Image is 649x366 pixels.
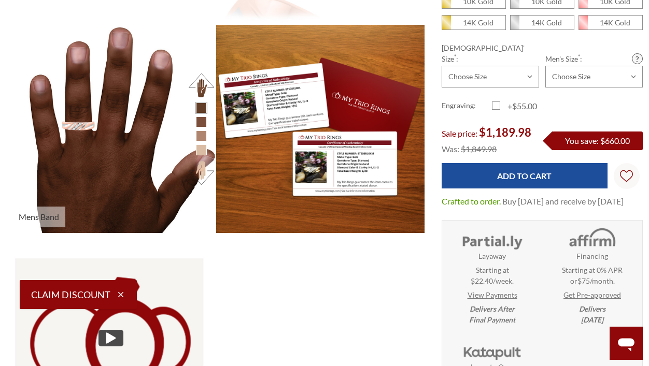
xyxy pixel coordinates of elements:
span: $75 [577,276,590,285]
dd: Buy [DATE] and receive by [DATE] [502,195,624,208]
input: Add to Cart [442,163,608,188]
li: Layaway [442,221,542,331]
label: +$55.00 [492,100,542,112]
img: Cascade 1/10 ct tw. Wedding Band Set 10K Rose Gold [216,25,425,233]
img: Affirm [559,227,625,251]
em: 14K Gold [600,18,630,27]
em: 14K Gold [463,18,493,27]
strong: Layaway [478,251,506,261]
img: Katapult [459,338,525,361]
label: Engraving: [442,100,492,112]
span: You save: $660.00 [565,136,630,145]
span: Starting at $22.40/week. [471,265,514,286]
em: 14K Gold [531,18,562,27]
img: Layaway [459,227,525,251]
span: Sale price: [442,128,477,138]
a: Wish Lists [614,163,640,189]
strong: Financing [576,251,608,261]
span: $1,849.98 [461,144,497,154]
span: $1,189.98 [479,125,531,139]
label: Men's Size : [545,53,643,64]
button: Claim Discount [20,280,137,309]
img: Photo of Cascade 1/10 ct tw. Wedding Band Set 10K Rose Gold [BT508RM] [HT-4] [7,25,215,233]
em: Delivers After Final Payment [469,303,515,325]
li: Affirm [542,221,642,331]
span: 14K Rose Gold [579,16,642,30]
a: Size Guide [632,53,643,64]
em: Delivers [579,303,605,325]
span: 14K Yellow Gold [442,16,505,30]
span: Was: [442,144,459,154]
dt: Crafted to order. [442,195,501,208]
span: Starting at 0% APR or /month. [545,265,639,286]
label: [DEMOGRAPHIC_DATA]' Size : [442,42,539,64]
a: View Payments [468,289,517,300]
span: Mens Band [12,207,65,227]
svg: Wish Lists [620,137,633,215]
span: 14K White Gold [511,16,574,30]
span: [DATE] [581,315,603,324]
a: Get Pre-approved [563,289,621,300]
